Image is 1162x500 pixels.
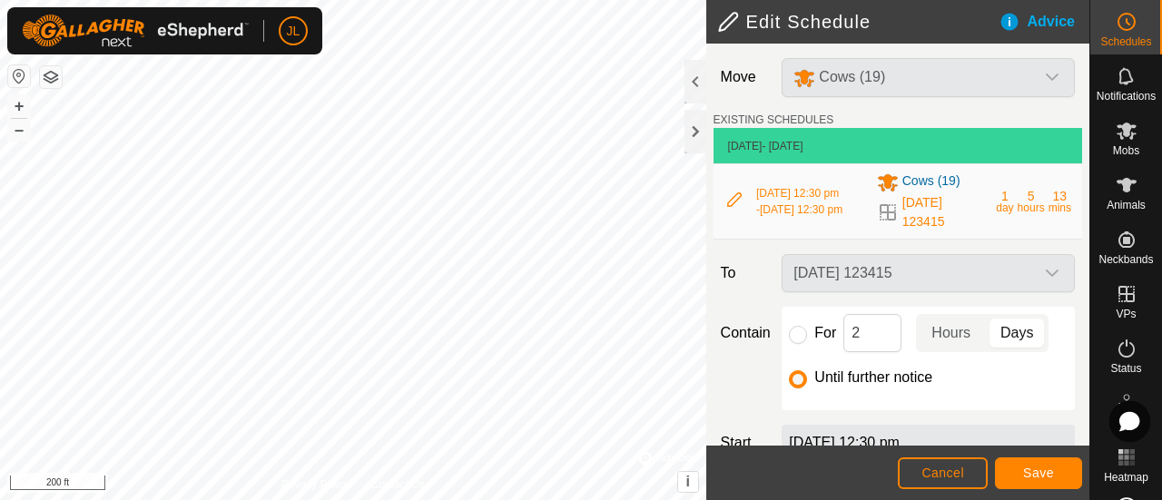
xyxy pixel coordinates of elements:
span: Hours [931,322,970,344]
label: EXISTING SCHEDULES [714,112,834,128]
label: Until further notice [814,370,932,385]
span: [DATE] [728,140,763,152]
span: Animals [1107,200,1146,211]
label: Start [714,432,775,454]
span: [DATE] 123415 [902,193,986,231]
label: Move [714,58,775,97]
label: For [814,326,836,340]
button: Cancel [898,457,988,489]
span: i [685,474,689,489]
button: + [8,95,30,117]
button: i [678,472,698,492]
span: VPs [1116,309,1136,319]
div: 13 [1053,190,1068,202]
label: Contain [714,322,775,344]
span: Notifications [1097,91,1156,102]
div: day [996,202,1013,213]
button: Reset Map [8,65,30,87]
span: Heatmap [1104,472,1148,483]
span: JL [287,22,300,41]
div: 1 [1001,190,1009,202]
img: Gallagher Logo [22,15,249,47]
span: Status [1110,363,1141,374]
span: Save [1023,466,1054,480]
span: [DATE] 12:30 pm [756,187,839,200]
div: Advice [999,11,1089,33]
span: Neckbands [1098,254,1153,265]
span: Cancel [921,466,964,480]
button: Map Layers [40,66,62,88]
label: [DATE] 12:30 pm [789,435,900,450]
span: Mobs [1113,145,1139,156]
span: Days [1000,322,1033,344]
div: - [756,201,842,218]
button: – [8,119,30,141]
span: Cows (19) [902,172,960,193]
h2: Edit Schedule [717,11,999,33]
button: Save [995,457,1082,489]
span: [DATE] 12:30 pm [760,203,842,216]
span: - [DATE] [762,140,803,152]
a: Privacy Policy [281,476,350,493]
span: Schedules [1100,36,1151,47]
div: 5 [1028,190,1035,202]
div: mins [1049,202,1071,213]
label: To [714,254,775,292]
div: hours [1018,202,1045,213]
a: Contact Us [370,476,424,493]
